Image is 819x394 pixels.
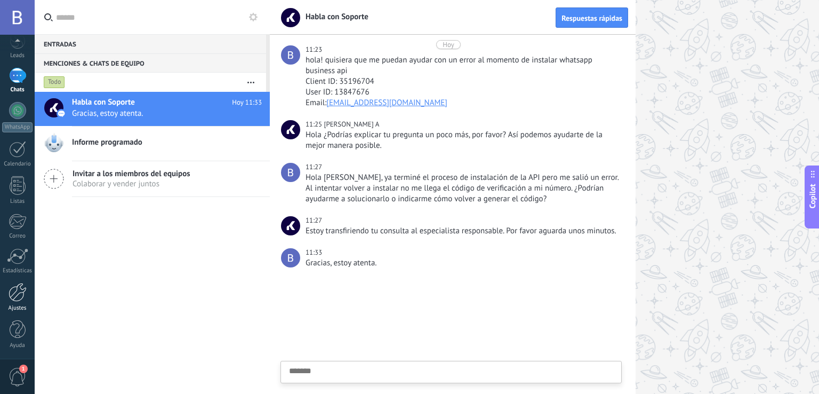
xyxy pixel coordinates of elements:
[561,14,622,22] span: Respuestas rápidas
[2,198,33,205] div: Listas
[72,137,142,148] span: Informe programado
[2,233,33,240] div: Correo
[2,305,33,312] div: Ajustes
[807,184,818,209] span: Copilot
[306,215,324,226] div: 11:27
[306,98,619,108] div: Email:
[306,130,619,151] div: Hola ¿Podrías explicar tu pregunta un poco más, por favor? Así podemos ayudarte de la mejor maner...
[2,342,33,349] div: Ayuda
[281,216,300,235] span: Habla con Soporte
[281,248,300,267] span: Breeze Casapino
[35,127,270,161] a: Informe programado
[281,163,300,182] span: Breeze Casapino
[35,53,266,73] div: Menciones & Chats de equipo
[73,179,190,189] span: Colaborar y vender juntos
[326,98,447,108] a: [EMAIL_ADDRESS][DOMAIN_NAME]
[281,120,300,139] span: Micaela A
[306,172,619,204] div: Hola [PERSON_NAME], ya terminé el proceso de instalación de la API pero me salió un error. Al int...
[19,365,28,373] span: 1
[306,226,619,237] div: Estoy transfiriendo tu consulta al especialista responsable. Por favor aguarda unos minutos.
[72,108,242,119] span: Gracias, estoy atenta.
[306,76,619,87] div: Client ID: 35196704
[443,40,454,49] div: Hoy
[306,247,324,258] div: 11:33
[2,267,33,274] div: Estadísticas
[73,169,190,179] span: Invitar a los miembros del equipos
[2,122,33,132] div: WhatsApp
[232,97,262,108] span: Hoy 11:33
[35,92,270,126] a: Habla con Soporte Hoy 11:33 Gracias, estoy atenta.
[306,119,324,130] div: 11:25
[306,55,619,76] div: hola! quisiera que me puedan ayudar con un error al momento de instalar whatsapp business api
[72,97,135,108] span: Habla con Soporte
[35,34,266,53] div: Entradas
[556,7,628,28] button: Respuestas rápidas
[2,52,33,59] div: Leads
[306,87,619,98] div: User ID: 13847676
[306,44,324,55] div: 11:23
[299,12,368,22] span: Habla con Soporte
[306,258,619,269] div: Gracias, estoy atenta.
[306,162,324,172] div: 11:27
[44,76,65,89] div: Todo
[2,161,33,168] div: Calendario
[281,45,300,65] span: Breeze Casapino
[239,73,262,92] button: Más
[324,120,379,129] span: Micaela A
[2,86,33,93] div: Chats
